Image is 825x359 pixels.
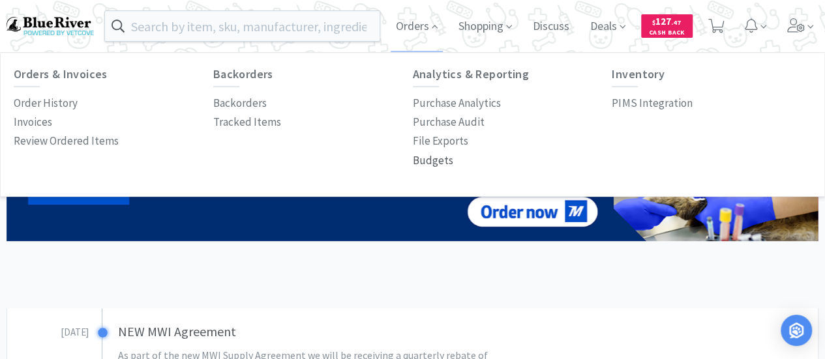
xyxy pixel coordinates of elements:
p: Budgets [413,152,453,169]
h3: [DATE] [7,321,89,340]
h6: Orders & Invoices [14,68,213,81]
p: File Exports [413,132,468,150]
span: Cash Back [649,29,685,38]
img: b17b0d86f29542b49a2f66beb9ff811a.png [7,17,94,35]
a: Review Ordered Items [14,132,119,151]
p: Review Ordered Items [14,132,119,150]
a: Tracked Items [213,113,281,132]
a: Order History [14,94,78,113]
p: Purchase Audit [413,113,485,131]
a: PIMS Integration [612,94,692,113]
span: . 47 [671,18,681,27]
p: PIMS Integration [612,94,692,112]
a: Invoices [14,113,52,132]
a: Budgets [413,151,453,170]
p: Tracked Items [213,113,281,131]
input: Search by item, sku, manufacturer, ingredient, size... [105,11,380,41]
p: Purchase Analytics [413,94,501,112]
span: 127 [652,15,681,27]
a: Backorders [213,94,267,113]
h6: Backorders [213,68,413,81]
h3: NEW MWI Agreement [118,321,548,342]
h6: Analytics & Reporting [413,68,612,81]
a: $127.47Cash Back [641,8,693,44]
a: Purchase Audit [413,113,485,132]
h6: Inventory [612,68,811,81]
a: Purchase Analytics [413,94,501,113]
span: $ [652,18,655,27]
p: Backorders [213,94,267,112]
a: Discuss [528,21,575,33]
p: Invoices [14,113,52,131]
div: Open Intercom Messenger [781,315,812,346]
a: File Exports [413,132,468,151]
p: Order History [14,94,78,112]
